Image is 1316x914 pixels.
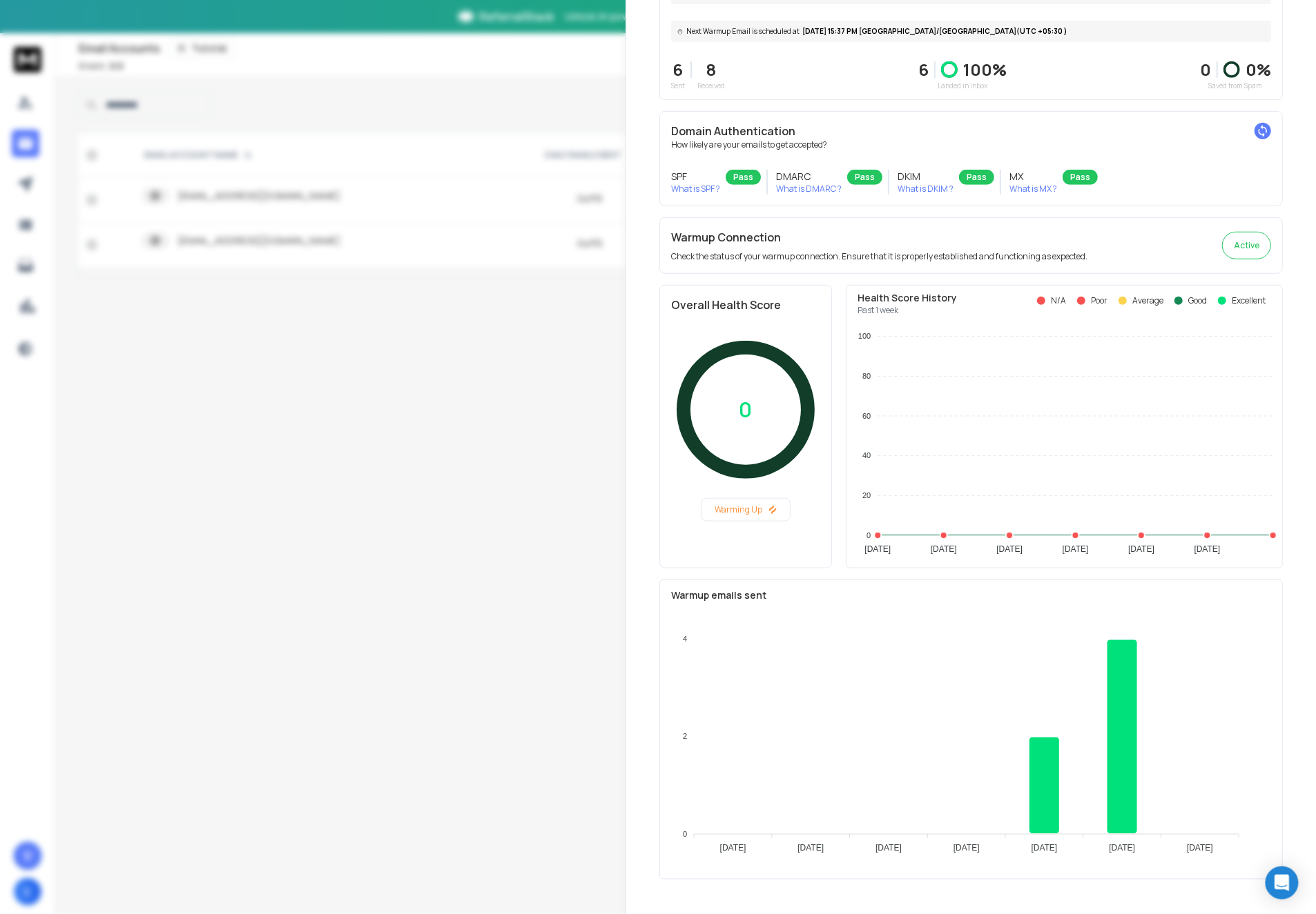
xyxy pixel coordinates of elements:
p: 6 [918,59,929,81]
h3: MX [1009,170,1057,183]
div: Pass [847,170,882,185]
p: N/A [1051,295,1066,306]
div: [DATE] 15:37 PM [GEOGRAPHIC_DATA]/[GEOGRAPHIC_DATA] (UTC +05:30 ) [671,21,1271,42]
tspan: 2 [683,733,687,741]
tspan: [DATE] [1187,844,1213,853]
h2: Warmup Connection [671,229,1087,246]
strong: 0 [1200,58,1211,81]
button: Active [1222,232,1271,259]
tspan: 0 [867,531,871,539]
tspan: 40 [862,452,871,460]
div: Pass [1063,170,1098,185]
tspan: [DATE] [1109,844,1135,853]
p: Landed in Inbox [918,81,1007,91]
tspan: [DATE] [1063,544,1089,554]
h2: Overall Health Score [671,297,820,313]
h3: SPF [671,170,720,183]
h3: DKIM [898,170,954,183]
div: Pass [726,170,761,185]
p: Average [1132,295,1163,306]
p: Sent [671,81,685,91]
tspan: [DATE] [996,544,1023,554]
tspan: [DATE] [1194,544,1221,554]
p: How likely are your emails to get accepted? [671,139,1271,150]
tspan: [DATE] [864,544,891,554]
tspan: [DATE] [1128,544,1154,554]
p: Past 1 week [858,305,957,316]
p: Saved from Spam [1200,81,1271,91]
p: 8 [697,59,725,81]
p: Received [697,81,725,91]
p: Warmup emails sent [671,588,1271,602]
p: 6 [671,59,685,81]
p: Warming Up [707,504,784,515]
p: What is MX ? [1009,183,1057,195]
p: Poor [1091,295,1107,306]
tspan: 80 [862,372,871,380]
tspan: [DATE] [720,844,746,853]
p: Good [1188,295,1207,306]
p: What is DKIM ? [898,183,954,195]
tspan: 0 [683,830,687,838]
p: What is DMARC ? [776,183,842,195]
p: Excellent [1232,295,1266,306]
tspan: 4 [683,635,687,644]
p: 0 % [1246,59,1271,81]
tspan: [DATE] [797,844,824,853]
span: Next Warmup Email is scheduled at [686,26,800,37]
tspan: 60 [862,412,871,420]
tspan: [DATE] [931,544,957,554]
p: What is SPF ? [671,183,720,195]
tspan: [DATE] [875,844,902,853]
p: 0 [739,397,753,422]
tspan: 20 [862,491,871,499]
p: 100 % [963,59,1007,81]
h2: Domain Authentication [671,123,1271,139]
h3: DMARC [776,170,842,183]
div: Pass [959,170,994,185]
tspan: [DATE] [1032,844,1058,853]
div: Open Intercom Messenger [1266,866,1299,900]
tspan: 100 [858,332,871,341]
p: Check the status of your warmup connection. Ensure that it is properly established and functionin... [671,251,1087,262]
p: Health Score History [858,291,957,305]
tspan: [DATE] [954,844,980,853]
